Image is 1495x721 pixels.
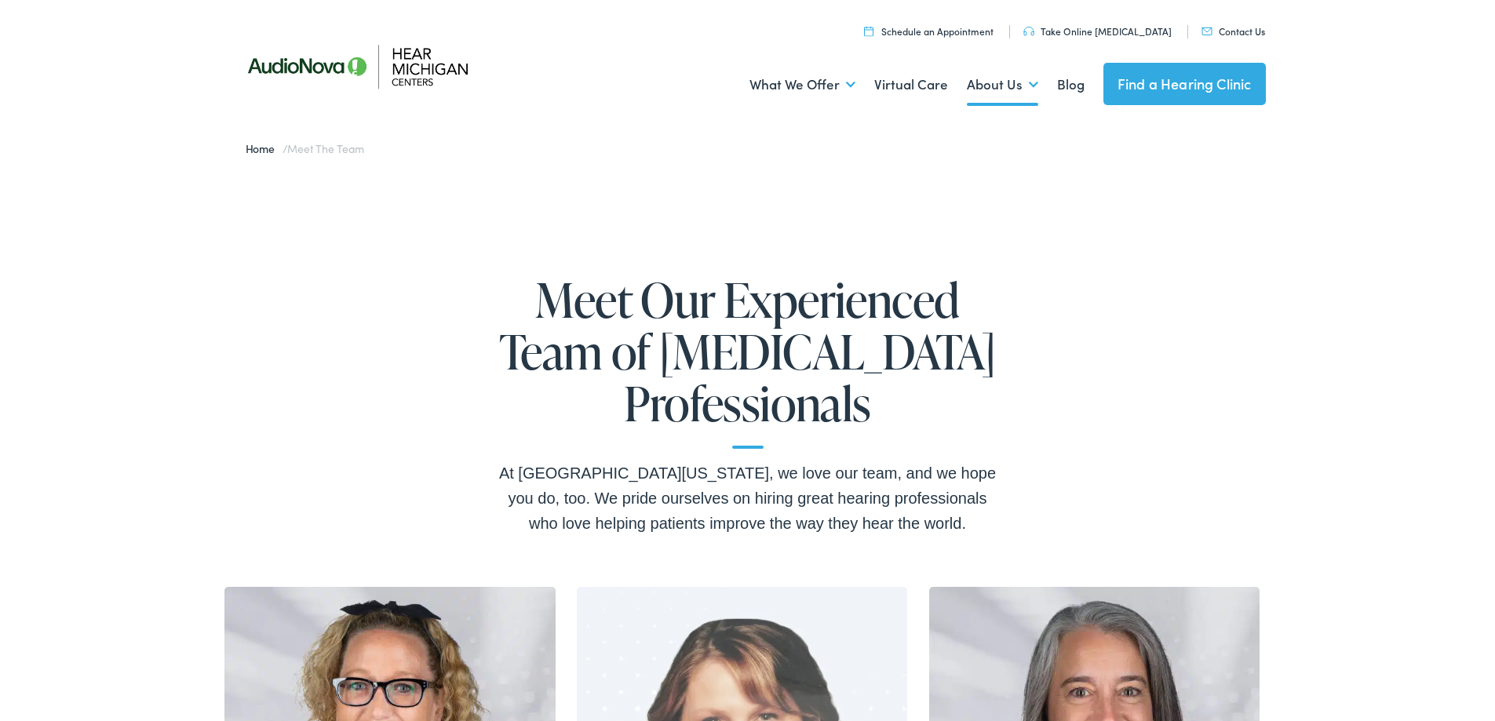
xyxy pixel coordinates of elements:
[497,461,999,536] div: At [GEOGRAPHIC_DATA][US_STATE], we love our team, and we hope you do, too. We pride ourselves on ...
[1201,27,1212,35] img: utility icon
[1103,63,1266,105] a: Find a Hearing Clinic
[1023,24,1172,38] a: Take Online [MEDICAL_DATA]
[246,140,364,156] span: /
[864,24,994,38] a: Schedule an Appointment
[497,274,999,449] h1: Meet Our Experienced Team of [MEDICAL_DATA] Professionals
[967,56,1038,114] a: About Us
[287,140,363,156] span: Meet the Team
[1057,56,1085,114] a: Blog
[1023,27,1034,36] img: utility icon
[246,140,283,156] a: Home
[874,56,948,114] a: Virtual Care
[749,56,855,114] a: What We Offer
[1201,24,1265,38] a: Contact Us
[864,26,873,36] img: utility icon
